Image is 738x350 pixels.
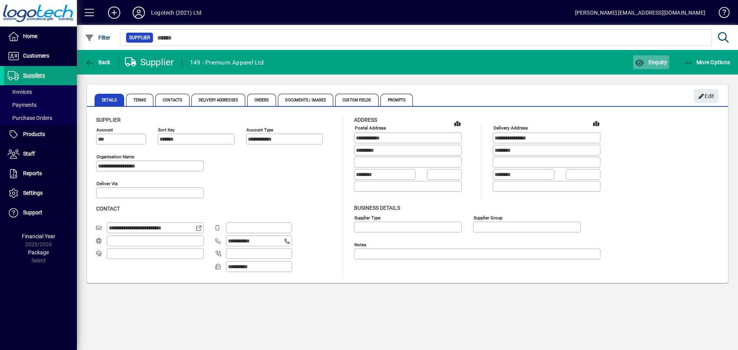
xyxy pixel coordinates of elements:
span: Business details [354,205,400,211]
mat-label: Supplier type [354,215,381,220]
span: Delivery Addresses [191,94,245,106]
a: Knowledge Base [713,2,728,27]
span: Details [95,94,124,106]
span: Suppliers [23,72,45,78]
a: Customers [4,46,77,66]
span: Address [354,117,377,123]
span: Documents / Images [278,94,333,106]
span: Support [23,209,42,216]
button: More Options [681,55,732,69]
span: Enquiry [635,59,667,65]
button: Back [83,55,113,69]
span: More Options [683,59,730,65]
a: Products [4,125,77,144]
mat-label: Account Type [246,127,273,133]
a: Payments [4,98,77,111]
a: Reports [4,164,77,183]
mat-label: Deliver via [96,181,118,186]
button: Add [102,6,126,20]
span: Package [28,249,49,255]
span: Products [23,131,45,137]
a: Settings [4,184,77,203]
span: Supplier [96,117,121,123]
button: Filter [83,31,113,45]
span: Filter [85,35,111,41]
app-page-header-button: Back [77,55,119,69]
a: View on map [590,117,602,129]
span: Payments [8,102,37,108]
mat-label: Account [96,127,113,133]
div: Logotech (2021) Ltd [151,7,201,19]
span: Customers [23,53,49,59]
mat-label: Notes [354,242,366,247]
span: Back [85,59,111,65]
a: View on map [451,117,464,129]
span: Terms [126,94,154,106]
span: Purchase Orders [8,115,52,121]
mat-label: Organisation name [96,154,134,159]
div: Supplier [125,56,174,68]
span: Financial Year [22,233,55,239]
button: Enquiry [633,55,669,69]
a: Purchase Orders [4,111,77,124]
span: Home [23,33,37,39]
div: 149 - Premium Apparel Ltd [190,56,264,69]
span: Edit [698,90,715,103]
a: Support [4,203,77,222]
span: Staff [23,151,35,157]
span: Settings [23,190,43,196]
mat-label: Supplier group [474,215,502,220]
span: Contact [96,206,120,212]
span: Supplier [129,34,150,41]
span: Custom Fields [335,94,378,106]
div: [PERSON_NAME] [EMAIL_ADDRESS][DOMAIN_NAME] [575,7,705,19]
span: Invoices [8,89,32,95]
a: Home [4,27,77,46]
button: Edit [694,89,718,103]
span: Prompts [381,94,413,106]
a: Staff [4,144,77,164]
span: Contacts [155,94,189,106]
mat-label: Sort key [158,127,175,133]
span: Reports [23,170,42,176]
span: Orders [247,94,276,106]
a: Invoices [4,85,77,98]
button: Profile [126,6,151,20]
